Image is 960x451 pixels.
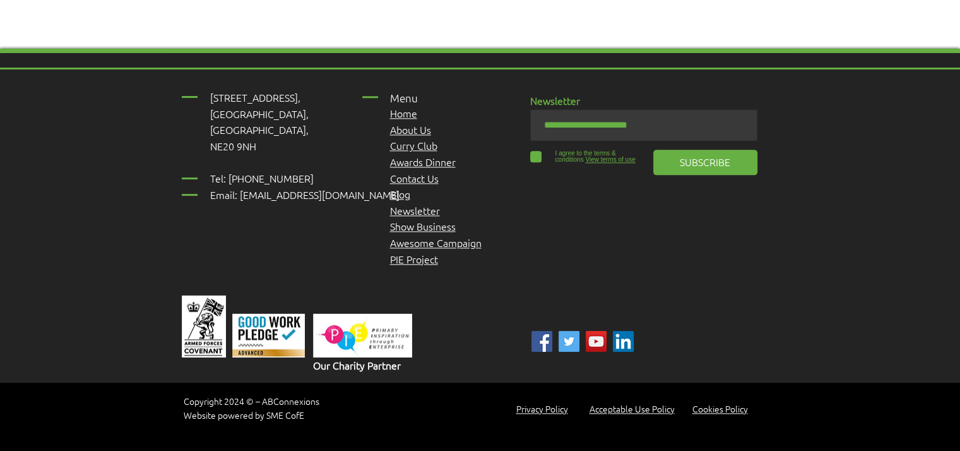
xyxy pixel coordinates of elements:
[390,203,440,217] a: Newsletter
[210,107,309,121] span: [GEOGRAPHIC_DATA],
[390,252,438,266] a: PIE Project
[390,236,482,250] span: Awesome Campaign
[653,150,757,175] button: SUBSCRIBE
[313,358,401,372] span: Our Charity Partner
[390,187,410,201] a: Blog
[210,90,300,104] span: [STREET_ADDRESS],
[390,91,418,105] span: Menu
[590,402,675,415] a: Acceptable Use Policy
[390,138,437,152] a: Curry Club
[530,93,580,107] span: Newsletter
[390,219,456,233] a: Show Business
[585,156,635,163] span: View terms of use
[210,171,400,201] span: Tel: [PHONE_NUMBER] Email: [EMAIL_ADDRESS][DOMAIN_NAME]
[531,331,634,352] ul: Social Bar
[680,155,730,169] span: SUBSCRIBE
[184,409,304,421] span: Website powered by SME CofE
[613,331,634,352] img: Linked In
[184,395,319,407] a: Copyright 2024 © – ABConnexions
[516,402,568,415] a: Privacy Policy
[390,155,456,169] a: Awards Dinner
[692,402,748,415] a: Cookies Policy
[210,123,309,136] span: [GEOGRAPHIC_DATA],
[586,331,607,352] img: YouTube
[210,139,256,153] span: NE20 9NH
[390,106,417,120] a: Home
[555,150,616,163] span: I agree to the terms & conditions
[390,171,439,185] a: Contact Us
[531,331,552,352] img: ABC
[584,156,636,163] a: View terms of use
[390,123,431,136] a: About Us
[559,331,579,352] img: ABC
